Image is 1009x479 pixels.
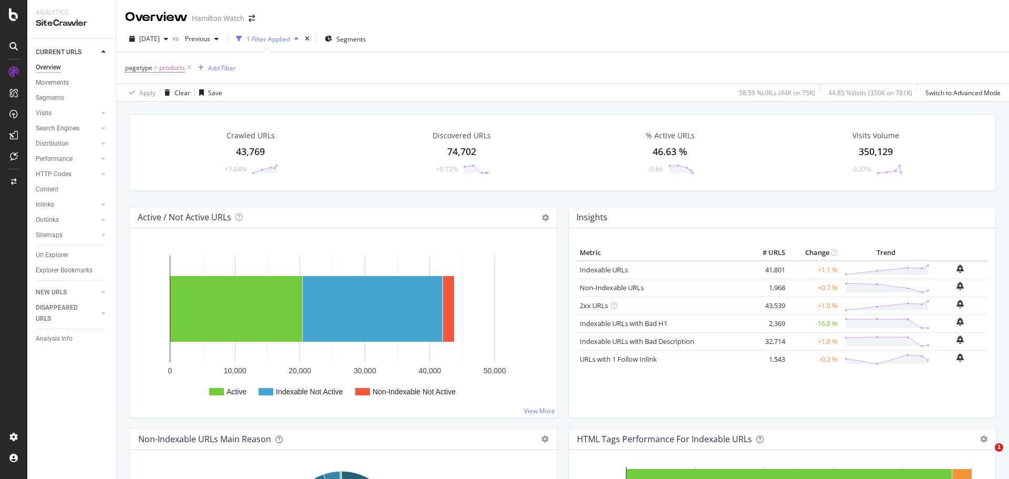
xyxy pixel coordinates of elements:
td: -16.8 % [788,314,840,332]
button: Apply [125,84,156,101]
div: +1.04% [225,165,246,174]
span: 2025 Sep. 25th [139,34,160,43]
span: = [154,63,158,72]
a: Content [36,184,109,195]
td: +1.8 % [788,332,840,350]
div: HTTP Codes [36,169,71,180]
text: Indexable Not Active [276,388,343,396]
div: DISAPPEARED URLS [36,302,89,324]
i: Options [542,214,549,221]
a: DISAPPEARED URLS [36,302,98,324]
div: bell-plus [956,318,964,326]
div: Apply [139,88,156,97]
button: Add Filter [194,62,236,74]
a: Outlinks [36,215,98,226]
div: Visits [36,108,52,119]
h4: Active / Not Active URLs [138,210,231,225]
th: Metric [577,245,746,261]
th: # URLS [746,245,788,261]
a: Non-Indexable URLs [580,283,644,292]
div: -3.37% [851,165,871,174]
text: 0 [168,366,172,375]
button: Save [195,84,222,101]
div: times [303,34,312,44]
div: 46.63 % [653,145,687,159]
a: Segments [36,93,109,104]
div: SiteCrawler [36,17,108,29]
text: 10,000 [224,366,246,375]
button: [DATE] [125,30,172,47]
a: Explorer Bookmarks [36,265,109,276]
td: 43,539 [746,297,788,314]
text: 50,000 [483,366,506,375]
div: Overview [36,62,61,73]
button: 1 Filter Applied [232,30,303,47]
div: Explorer Bookmarks [36,265,92,276]
a: Sitemaps [36,230,98,241]
div: Analysis Info [36,333,73,344]
td: 32,714 [746,332,788,350]
div: HTML Tags Performance for Indexable URLs [577,434,752,444]
a: Url Explorer [36,250,109,261]
text: 40,000 [418,366,441,375]
div: % Active URLs [646,130,695,141]
a: HTTP Codes [36,169,98,180]
td: 2,369 [746,314,788,332]
div: bell-plus [956,353,964,362]
div: Distribution [36,138,69,149]
div: Outlinks [36,215,59,226]
div: bell-plus [956,335,964,344]
a: Search Engines [36,123,98,134]
div: Switch to Advanced Mode [925,88,1001,97]
div: Content [36,184,58,195]
a: View More [524,406,555,415]
th: Trend [840,245,932,261]
button: Switch to Advanced Mode [921,84,1001,101]
a: Indexable URLs with Bad H1 [580,319,667,328]
div: Clear [174,88,190,97]
a: URLs with 1 Follow Inlink [580,354,657,364]
div: Search Engines [36,123,79,134]
a: Distribution [36,138,98,149]
div: NEW URLS [36,287,67,298]
button: Segments [321,30,370,47]
a: 2xx URLs [580,301,608,310]
div: Visits Volume [852,130,899,141]
div: Overview [125,8,188,26]
div: Add Filter [208,64,236,73]
div: gear [541,435,549,443]
div: Inlinks [36,199,54,210]
td: 1,543 [746,350,788,368]
span: vs [172,34,181,43]
div: gear [980,435,987,443]
a: Visits [36,108,98,119]
div: Url Explorer [36,250,68,261]
div: Segments [36,93,64,104]
a: Movements [36,77,109,88]
td: -0.2 % [788,350,840,368]
div: Discovered URLs [433,130,491,141]
a: Overview [36,62,109,73]
svg: A chart. [138,245,545,409]
div: +0.72% [436,165,458,174]
text: Active [226,388,246,396]
span: Segments [336,35,366,44]
td: 41,801 [746,261,788,279]
text: 30,000 [354,366,376,375]
div: 43,769 [236,145,265,159]
button: Clear [160,84,190,101]
button: Previous [181,30,223,47]
td: 1,968 [746,279,788,297]
a: Indexable URLs [580,265,628,274]
div: Movements [36,77,69,88]
span: Previous [181,34,210,43]
text: Non-Indexable Not Active [373,388,456,396]
div: Analytics [36,8,108,17]
span: products [159,60,185,75]
h4: Insights [576,210,608,225]
div: Hamilton Watch [192,13,244,24]
div: CURRENT URLS [36,47,81,58]
div: bell-plus [956,264,964,273]
a: Analysis Info [36,333,109,344]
